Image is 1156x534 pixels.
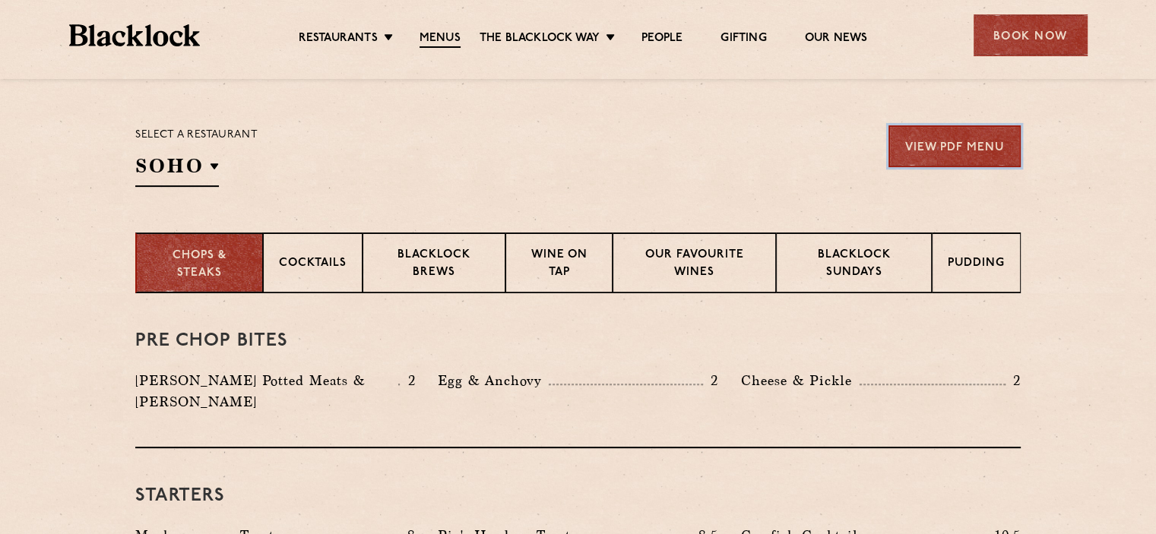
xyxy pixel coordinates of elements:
div: Book Now [974,14,1088,56]
a: Gifting [721,31,766,46]
p: Chops & Steaks [152,248,247,282]
a: The Blacklock Way [480,31,600,46]
p: 2 [703,371,718,390]
a: Menus [420,31,461,48]
p: Cocktails [279,255,347,274]
h3: Pre Chop Bites [135,331,1021,351]
a: People [641,31,683,46]
p: Select a restaurant [135,125,258,145]
p: Egg & Anchovy [438,370,549,391]
p: [PERSON_NAME] Potted Meats & [PERSON_NAME] [135,370,398,412]
p: Blacklock Brews [378,247,489,283]
a: Our News [805,31,868,46]
img: BL_Textured_Logo-footer-cropped.svg [69,24,201,46]
a: View PDF Menu [888,125,1021,167]
p: Our favourite wines [629,247,761,283]
p: Pudding [948,255,1005,274]
h3: Starters [135,486,1021,506]
p: 2 [400,371,415,390]
p: Cheese & Pickle [741,370,860,391]
p: 2 [1006,371,1021,390]
p: Blacklock Sundays [792,247,916,283]
a: Restaurants [299,31,378,46]
h2: SOHO [135,153,219,187]
p: Wine on Tap [521,247,596,283]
